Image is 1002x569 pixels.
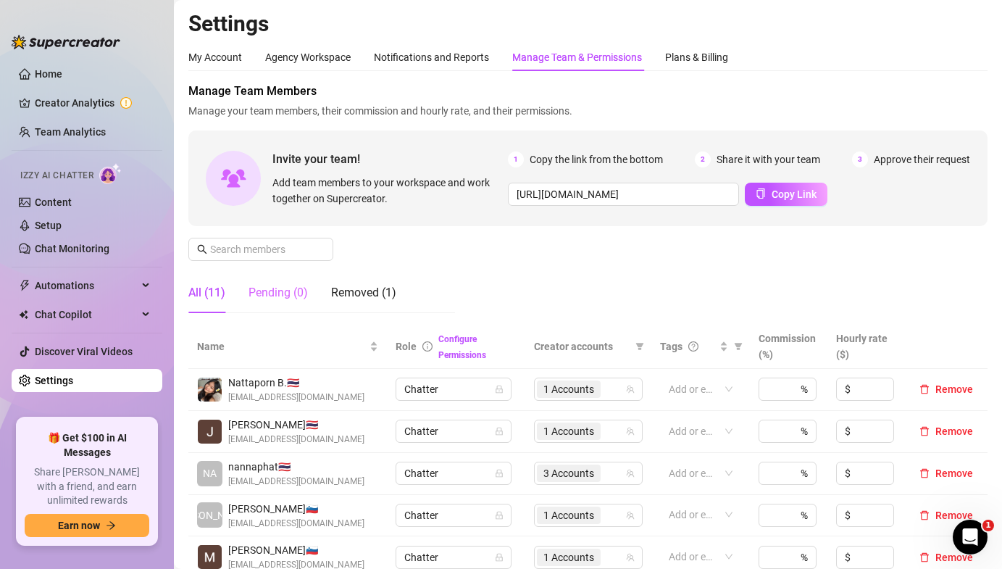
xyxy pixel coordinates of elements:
[919,510,930,520] span: delete
[438,334,486,360] a: Configure Permissions
[35,126,106,138] a: Team Analytics
[537,423,601,440] span: 1 Accounts
[660,339,682,354] span: Tags
[852,151,868,167] span: 3
[543,507,594,523] span: 1 Accounts
[537,381,601,398] span: 1 Accounts
[914,381,979,398] button: Remove
[171,507,249,523] span: [PERSON_NAME]
[99,163,122,184] img: AI Chatter
[228,375,364,391] span: Nattaporn B. 🇹🇭
[188,83,988,100] span: Manage Team Members
[534,339,630,354] span: Creator accounts
[228,517,364,531] span: [EMAIL_ADDRESS][DOMAIN_NAME]
[203,465,217,481] span: NA
[35,91,151,115] a: Creator Analytics exclamation-circle
[188,103,988,119] span: Manage your team members, their commission and hourly rate, and their permissions.
[188,325,387,369] th: Name
[874,151,970,167] span: Approve their request
[626,469,635,478] span: team
[228,475,364,489] span: [EMAIL_ADDRESS][DOMAIN_NAME]
[404,504,503,526] span: Chatter
[19,310,28,320] img: Chat Copilot
[25,465,149,508] span: Share [PERSON_NAME] with a friend, and earn unlimited rewards
[106,520,116,531] span: arrow-right
[731,336,746,357] span: filter
[543,465,594,481] span: 3 Accounts
[210,241,313,257] input: Search members
[626,427,635,436] span: team
[827,325,905,369] th: Hourly rate ($)
[935,552,973,563] span: Remove
[396,341,417,352] span: Role
[188,49,242,65] div: My Account
[272,175,502,207] span: Add team members to your workspace and work together on Supercreator.
[228,459,364,475] span: nannaphat 🇹🇭
[543,549,594,565] span: 1 Accounts
[543,423,594,439] span: 1 Accounts
[734,342,743,351] span: filter
[919,468,930,478] span: delete
[404,420,503,442] span: Chatter
[914,549,979,566] button: Remove
[750,325,827,369] th: Commission (%)
[25,431,149,460] span: 🎁 Get $100 in AI Messages
[272,150,508,168] span: Invite your team!
[228,501,364,517] span: [PERSON_NAME] 🇸🇮
[635,342,644,351] span: filter
[404,462,503,484] span: Chatter
[914,507,979,524] button: Remove
[626,385,635,394] span: team
[935,468,973,479] span: Remove
[919,426,930,436] span: delete
[198,545,222,569] img: Maša Kapl
[935,425,973,437] span: Remove
[756,188,766,199] span: copy
[914,465,979,482] button: Remove
[374,49,489,65] div: Notifications and Reports
[228,433,364,447] span: [EMAIL_ADDRESS][DOMAIN_NAME]
[404,547,503,568] span: Chatter
[197,339,367,354] span: Name
[543,381,594,397] span: 1 Accounts
[537,549,601,566] span: 1 Accounts
[35,274,138,297] span: Automations
[249,284,308,302] div: Pending (0)
[198,420,222,444] img: James Darbyshire
[228,417,364,433] span: [PERSON_NAME] 🇹🇭
[20,169,93,183] span: Izzy AI Chatter
[35,375,73,386] a: Settings
[197,244,207,254] span: search
[265,49,351,65] div: Agency Workspace
[12,35,120,49] img: logo-BBDzfeDw.svg
[495,427,504,436] span: lock
[495,553,504,562] span: lock
[626,511,635,520] span: team
[530,151,663,167] span: Copy the link from the bottom
[25,514,149,537] button: Earn nowarrow-right
[58,520,100,531] span: Earn now
[35,303,138,326] span: Chat Copilot
[919,552,930,562] span: delete
[35,243,109,254] a: Chat Monitoring
[919,384,930,394] span: delete
[188,284,225,302] div: All (11)
[19,280,30,291] span: thunderbolt
[914,423,979,440] button: Remove
[537,465,601,482] span: 3 Accounts
[228,542,364,558] span: [PERSON_NAME] 🇸🇮
[495,385,504,394] span: lock
[198,378,222,402] img: Nattaporn Boonwit
[695,151,711,167] span: 2
[404,378,503,400] span: Chatter
[35,220,62,231] a: Setup
[537,507,601,524] span: 1 Accounts
[495,469,504,478] span: lock
[935,510,973,521] span: Remove
[512,49,642,65] div: Manage Team & Permissions
[495,511,504,520] span: lock
[982,520,994,531] span: 1
[745,183,827,206] button: Copy Link
[665,49,728,65] div: Plans & Billing
[626,553,635,562] span: team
